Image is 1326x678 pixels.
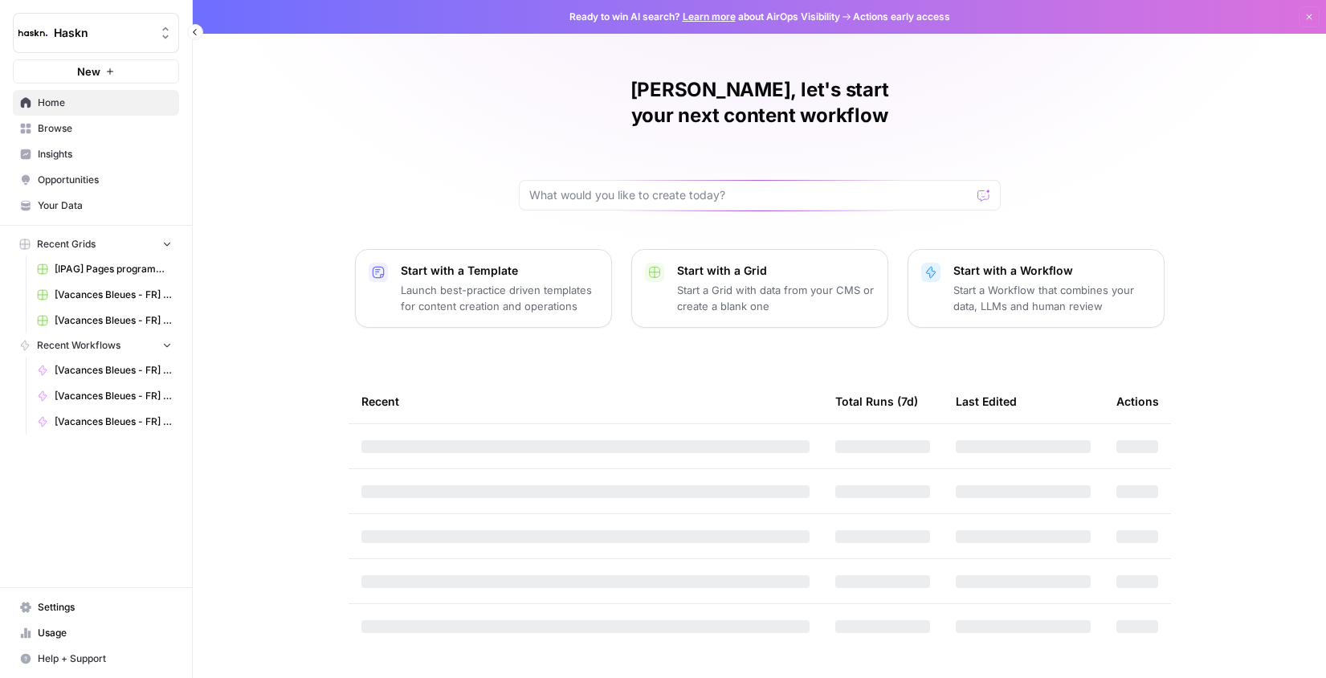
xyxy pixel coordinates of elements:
[30,256,179,282] a: [IPAG] Pages programmes Grid
[13,59,179,84] button: New
[519,77,1001,129] h1: [PERSON_NAME], let's start your next content workflow
[13,333,179,357] button: Recent Workflows
[631,249,888,328] button: Start with a GridStart a Grid with data from your CMS or create a blank one
[13,232,179,256] button: Recent Grids
[13,646,179,672] button: Help + Support
[30,282,179,308] a: [Vacances Bleues - FR] Pages refonte sites hôtels - [GEOGRAPHIC_DATA] Grid
[30,357,179,383] a: [Vacances Bleues - FR] Pages refonte sites hôtels - [GEOGRAPHIC_DATA]
[13,620,179,646] a: Usage
[953,282,1151,314] p: Start a Workflow that combines your data, LLMs and human review
[38,651,172,666] span: Help + Support
[55,262,172,276] span: [IPAG] Pages programmes Grid
[677,263,875,279] p: Start with a Grid
[38,626,172,640] span: Usage
[835,379,918,423] div: Total Runs (7d)
[953,263,1151,279] p: Start with a Workflow
[54,25,151,41] span: Haskn
[908,249,1165,328] button: Start with a WorkflowStart a Workflow that combines your data, LLMs and human review
[38,173,172,187] span: Opportunities
[677,282,875,314] p: Start a Grid with data from your CMS or create a blank one
[77,63,100,80] span: New
[55,415,172,429] span: [Vacances Bleues - FR] Pages refonte sites hôtels - [GEOGRAPHIC_DATA]
[38,198,172,213] span: Your Data
[37,338,120,353] span: Recent Workflows
[13,594,179,620] a: Settings
[13,167,179,193] a: Opportunities
[361,379,810,423] div: Recent
[529,187,971,203] input: What would you like to create today?
[30,308,179,333] a: [Vacances Bleues - FR] Pages refonte sites hôtels - Le Grand Large Grid
[55,363,172,378] span: [Vacances Bleues - FR] Pages refonte sites hôtels - [GEOGRAPHIC_DATA]
[13,193,179,219] a: Your Data
[956,379,1017,423] div: Last Edited
[13,116,179,141] a: Browse
[38,96,172,110] span: Home
[853,10,950,24] span: Actions early access
[13,141,179,167] a: Insights
[683,10,736,22] a: Learn more
[30,383,179,409] a: [Vacances Bleues - FR] Pages refonte sites hôtels - [GEOGRAPHIC_DATA]
[55,313,172,328] span: [Vacances Bleues - FR] Pages refonte sites hôtels - Le Grand Large Grid
[401,282,598,314] p: Launch best-practice driven templates for content creation and operations
[1116,379,1159,423] div: Actions
[355,249,612,328] button: Start with a TemplateLaunch best-practice driven templates for content creation and operations
[38,600,172,615] span: Settings
[38,121,172,136] span: Browse
[569,10,840,24] span: Ready to win AI search? about AirOps Visibility
[37,237,96,251] span: Recent Grids
[13,13,179,53] button: Workspace: Haskn
[401,263,598,279] p: Start with a Template
[30,409,179,435] a: [Vacances Bleues - FR] Pages refonte sites hôtels - [GEOGRAPHIC_DATA]
[13,90,179,116] a: Home
[55,389,172,403] span: [Vacances Bleues - FR] Pages refonte sites hôtels - [GEOGRAPHIC_DATA]
[55,288,172,302] span: [Vacances Bleues - FR] Pages refonte sites hôtels - [GEOGRAPHIC_DATA] Grid
[18,18,47,47] img: Haskn Logo
[38,147,172,161] span: Insights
